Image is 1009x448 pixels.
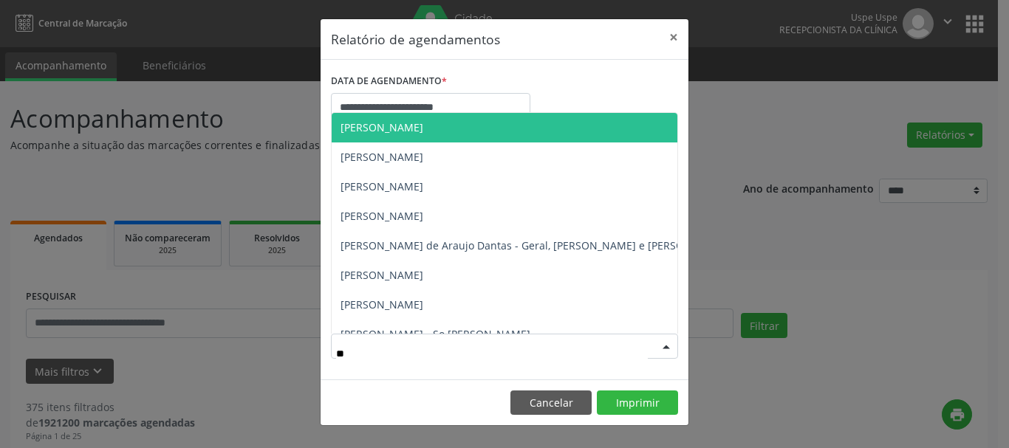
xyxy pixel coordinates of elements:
[659,19,688,55] button: Close
[331,70,447,93] label: DATA DE AGENDAMENTO
[341,327,530,341] span: [PERSON_NAME] - So [PERSON_NAME]
[341,238,731,252] span: [PERSON_NAME] de Araujo Dantas - Geral, [PERSON_NAME] e [PERSON_NAME]
[341,179,423,193] span: [PERSON_NAME]
[341,150,423,164] span: [PERSON_NAME]
[341,268,423,282] span: [PERSON_NAME]
[341,209,423,223] span: [PERSON_NAME]
[341,297,423,311] span: [PERSON_NAME]
[341,120,423,134] span: [PERSON_NAME]
[597,390,678,416] button: Imprimir
[510,390,592,416] button: Cancelar
[331,30,500,49] h5: Relatório de agendamentos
